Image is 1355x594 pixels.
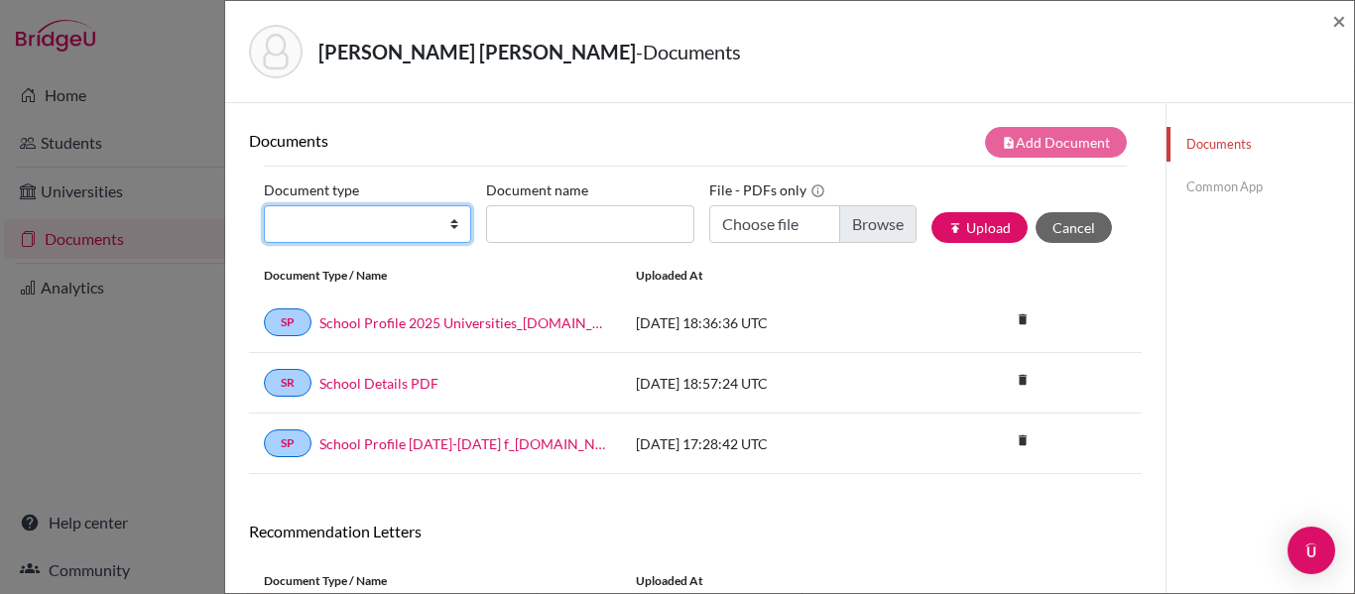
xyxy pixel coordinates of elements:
strong: [PERSON_NAME] [PERSON_NAME] [318,40,636,63]
i: delete [1008,425,1038,455]
div: Document Type / Name [249,572,621,590]
a: Documents [1167,127,1354,162]
div: [DATE] 17:28:42 UTC [621,433,919,454]
h6: Recommendation Letters [249,522,1142,540]
a: School Details PDF [319,373,438,394]
span: × [1332,6,1346,35]
div: Open Intercom Messenger [1288,527,1335,574]
i: publish [948,221,962,235]
i: note_add [1002,136,1016,150]
div: [DATE] 18:57:24 UTC [621,373,919,394]
div: Uploaded at [621,267,919,285]
a: School Profile [DATE]-[DATE] f_[DOMAIN_NAME]_wide [319,433,606,454]
button: Close [1332,9,1346,33]
i: delete [1008,304,1038,334]
label: Document name [486,175,588,205]
div: Uploaded at [621,572,919,590]
div: Document Type / Name [249,267,621,285]
div: [DATE] 18:36:36 UTC [621,312,919,333]
a: SP [264,308,311,336]
a: SR [264,369,311,397]
label: File - PDFs only [709,175,825,205]
button: publishUpload [931,212,1028,243]
a: delete [1008,428,1038,455]
label: Document type [264,175,359,205]
a: School Profile 2025 Universities_[DOMAIN_NAME]_wide [319,312,606,333]
a: delete [1008,307,1038,334]
a: SP [264,429,311,457]
a: Common App [1167,170,1354,204]
a: delete [1008,368,1038,395]
i: delete [1008,365,1038,395]
button: Cancel [1036,212,1112,243]
h6: Documents [249,131,695,150]
button: note_addAdd Document [985,127,1127,158]
span: - Documents [636,40,741,63]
